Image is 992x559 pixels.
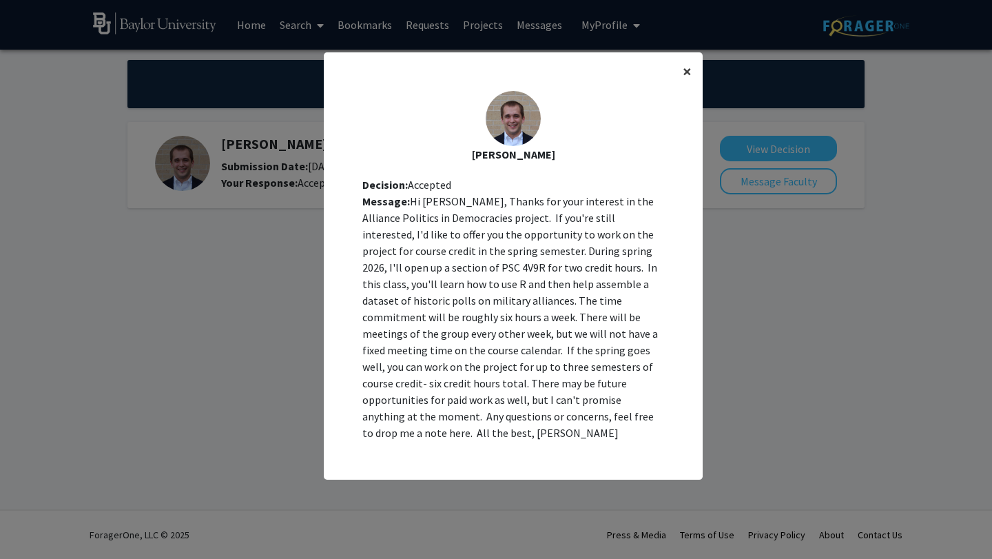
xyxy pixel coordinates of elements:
b: Message: [362,194,410,208]
span: × [683,61,692,82]
b: Decision: [362,178,408,192]
div: Hi [PERSON_NAME], Thanks for your interest in the Alliance Politics in Democracies project. If yo... [362,193,664,441]
iframe: Chat [10,497,59,549]
div: [PERSON_NAME] [335,146,692,163]
div: Accepted [362,176,664,193]
button: Close [672,52,703,91]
